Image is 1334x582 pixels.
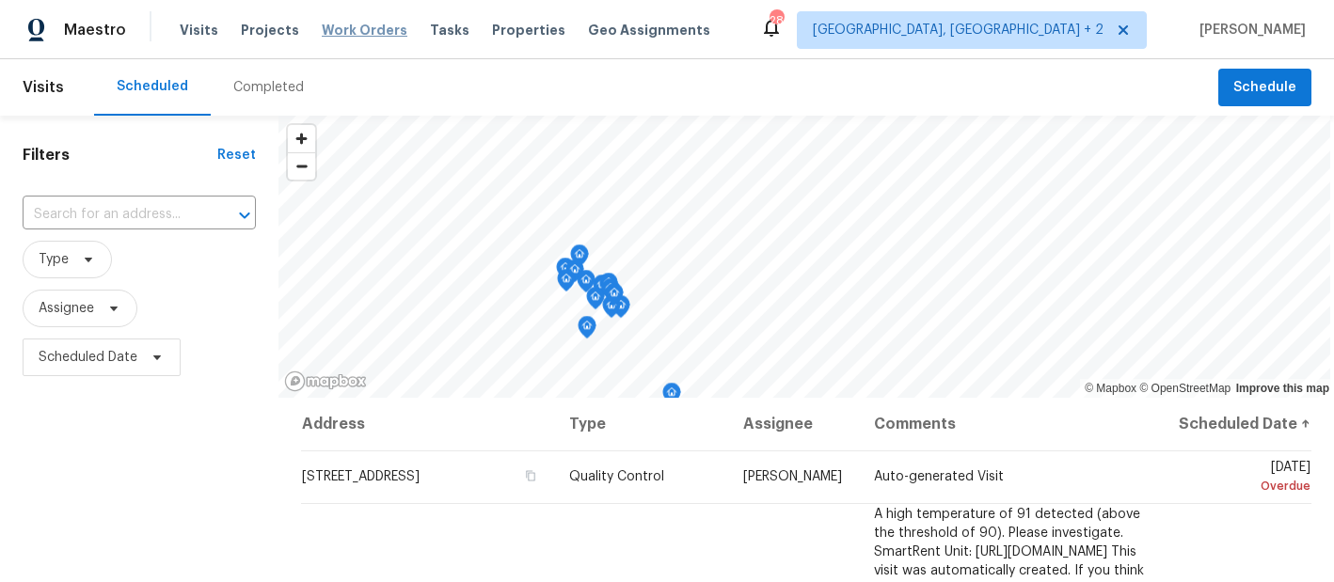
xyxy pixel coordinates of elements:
span: Type [39,250,69,269]
span: Tasks [430,24,469,37]
th: Type [554,398,728,450]
span: Scheduled Date [39,348,137,367]
button: Zoom out [288,152,315,180]
th: Scheduled Date ↑ [1162,398,1311,450]
div: Map marker [605,283,624,312]
th: Address [301,398,554,450]
div: Map marker [557,269,576,298]
button: Schedule [1218,69,1311,107]
div: Map marker [586,287,605,316]
div: 28 [770,11,783,30]
div: Reset [217,146,256,165]
div: Map marker [662,383,681,412]
a: Mapbox [1085,382,1136,395]
span: Maestro [64,21,126,39]
canvas: Map [278,116,1330,398]
th: Assignee [728,398,859,450]
th: Comments [859,398,1162,450]
span: Visits [180,21,218,39]
button: Open [231,202,258,228]
span: Schedule [1233,76,1296,100]
div: Map marker [601,278,620,307]
h1: Filters [23,146,217,165]
div: Map marker [578,316,596,345]
a: Improve this map [1236,382,1329,395]
input: Search for an address... [23,200,203,229]
span: Visits [23,67,64,108]
div: Map marker [577,270,596,299]
div: Scheduled [117,77,188,96]
span: Projects [241,21,299,39]
span: [PERSON_NAME] [743,470,842,483]
span: Quality Control [569,470,664,483]
span: [PERSON_NAME] [1192,21,1306,39]
span: Auto-generated Visit [874,470,1004,483]
a: OpenStreetMap [1139,382,1231,395]
span: [STREET_ADDRESS] [302,470,420,483]
div: Overdue [1177,477,1310,495]
span: Properties [492,21,565,39]
div: Completed [233,78,304,97]
span: Geo Assignments [588,21,710,39]
div: Map marker [599,273,618,302]
a: Mapbox homepage [284,370,367,392]
span: Assignee [39,299,94,318]
span: Zoom out [288,153,315,180]
div: Map marker [570,244,589,274]
div: Map marker [565,260,584,289]
div: Map marker [602,295,621,324]
button: Copy Address [522,467,539,484]
span: [DATE] [1177,461,1310,495]
span: [GEOGRAPHIC_DATA], [GEOGRAPHIC_DATA] + 2 [813,21,1104,39]
button: Zoom in [288,125,315,152]
div: Map marker [556,258,575,287]
span: Work Orders [322,21,407,39]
